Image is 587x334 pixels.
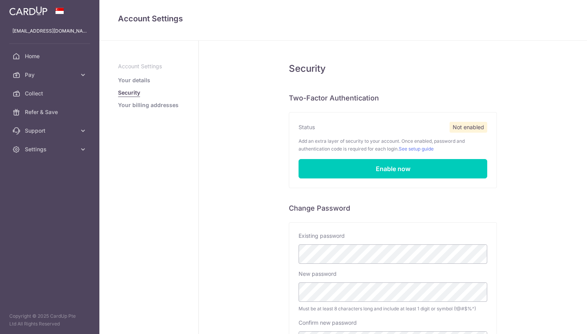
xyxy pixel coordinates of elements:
span: Home [25,52,76,60]
h6: Change Password [289,204,497,213]
a: Your billing addresses [118,101,179,109]
span: Pay [25,71,76,79]
h5: Security [289,62,497,75]
label: Existing password [299,232,345,240]
h6: Two-Factor Authentication [289,93,497,103]
span: Refer & Save [25,108,76,116]
p: Add an extra layer of security to your account. Once enabled, password and authentication code is... [299,137,487,153]
span: Must be at least 8 characters long and include at least 1 digit or symbol (!@#$%^) [299,305,487,313]
span: Collect [25,90,76,97]
a: Your details [118,76,150,84]
label: Confirm new password [299,319,357,327]
span: Support [25,127,76,135]
label: Status [299,123,315,131]
span: Settings [25,145,76,153]
a: Enable now [299,159,487,178]
a: Security [118,89,140,97]
p: [EMAIL_ADDRESS][DOMAIN_NAME] [12,27,87,35]
p: Account Settings [118,62,180,70]
img: CardUp [9,6,47,16]
span: Not enabled [450,122,487,133]
h4: Account Settings [118,12,568,25]
a: See setup guide [399,146,434,152]
label: New password [299,270,337,278]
